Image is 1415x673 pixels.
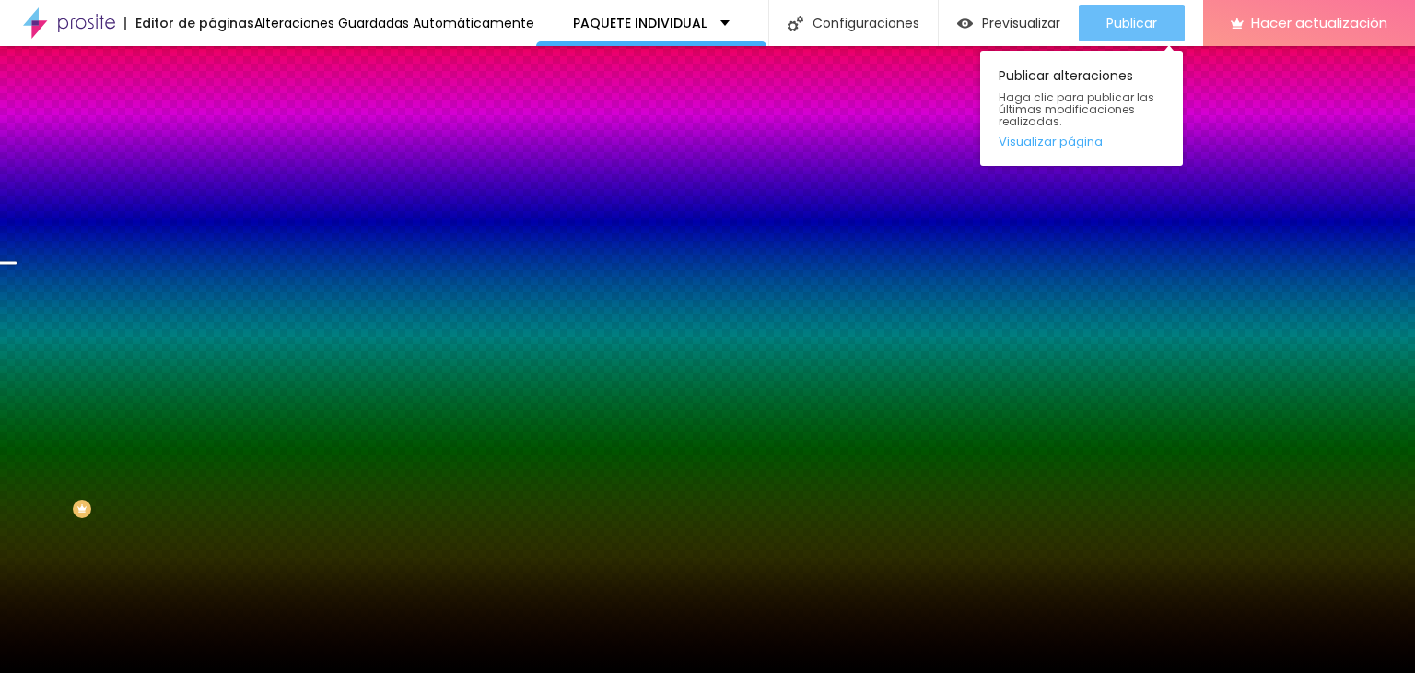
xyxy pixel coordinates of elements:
[939,5,1079,41] button: Previsualizar
[813,14,919,32] font: Configuraciones
[999,89,1154,129] font: Haga clic para publicar las últimas modificaciones realizadas.
[573,14,707,32] font: PAQUETE INDIVIDUAL
[135,14,254,32] font: Editor de páginas
[1079,5,1185,41] button: Publicar
[982,14,1060,32] font: Previsualizar
[957,16,973,31] img: view-1.svg
[999,66,1133,85] font: Publicar alteraciones
[999,133,1103,150] font: Visualizar página
[254,14,534,32] font: Alteraciones Guardadas Automáticamente
[788,16,803,31] img: Icono
[1251,13,1387,32] font: Hacer actualización
[999,136,1164,148] a: Visualizar página
[1106,14,1157,32] font: Publicar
